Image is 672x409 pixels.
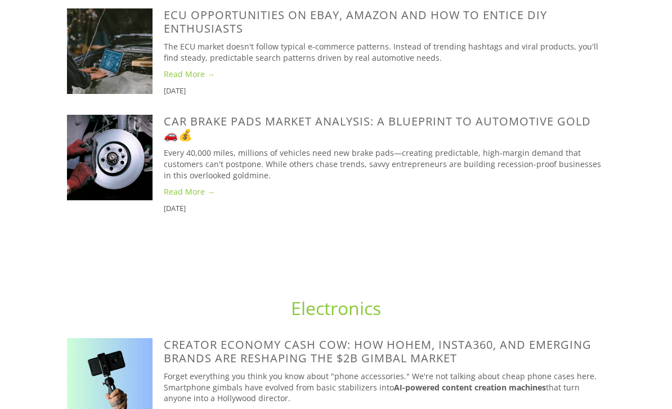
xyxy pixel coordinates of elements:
time: [DATE] [164,86,186,96]
img: Car Brake Pads Market Analysis: A Blueprint to Automotive Gold 🚗💰 [67,115,153,200]
a: Car Brake Pads Market Analysis: A Blueprint to Automotive Gold 🚗💰 [164,114,591,142]
p: The ECU market doesn't follow typical e-commerce patterns. Instead of trending hashtags and viral... [164,41,605,63]
img: ECU Opportunities on eBay, Amazon and How to Entice DIY Enthusiasts [67,8,153,94]
time: [DATE] [164,203,186,213]
a: Read More → [164,69,605,80]
a: Electronics [291,296,381,320]
a: Car Brake Pads Market Analysis: A Blueprint to Automotive Gold 🚗💰 [67,115,164,200]
a: ECU Opportunities on eBay, Amazon and How to Entice DIY Enthusiasts [67,8,164,94]
p: Forget everything you think you know about "phone accessories." We're not talking about cheap pho... [164,371,605,404]
a: Read More → [164,186,605,197]
a: Creator Economy Cash Cow: How Hohem, Insta360, and Emerging Brands Are Reshaping the $2B Gimbal M... [164,337,592,366]
a: ECU Opportunities on eBay, Amazon and How to Entice DIY Enthusiasts [164,7,547,36]
strong: AI-powered content creation machines [394,382,546,393]
p: Every 40,000 miles, millions of vehicles need new brake pads—creating predictable, high-margin de... [164,147,605,181]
